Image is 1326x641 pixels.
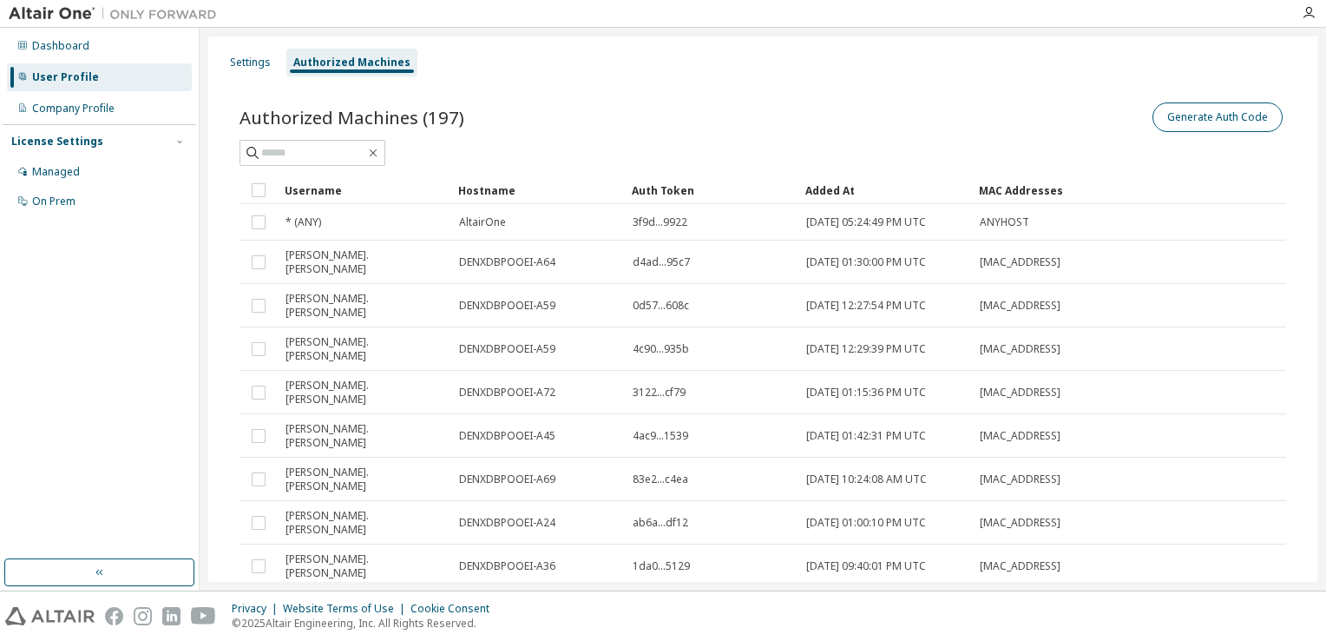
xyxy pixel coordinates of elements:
span: Authorized Machines (197) [240,105,464,129]
span: DENXDBPOOEI-A69 [459,472,555,486]
img: altair_logo.svg [5,607,95,625]
span: [PERSON_NAME].[PERSON_NAME] [286,379,443,406]
img: facebook.svg [105,607,123,625]
span: [PERSON_NAME].[PERSON_NAME] [286,292,443,320]
div: On Prem [32,195,75,208]
div: Managed [32,165,80,179]
span: [DATE] 01:15:36 PM UTC [806,386,926,400]
img: linkedin.svg [162,607,181,625]
span: [PERSON_NAME].[PERSON_NAME] [286,552,443,580]
span: 3122...cf79 [633,386,686,400]
span: [DATE] 05:24:49 PM UTC [806,215,926,229]
div: Cookie Consent [410,602,500,616]
span: 0d57...608c [633,299,689,313]
span: 4ac9...1539 [633,429,688,443]
span: [DATE] 01:42:31 PM UTC [806,429,926,443]
span: ANYHOST [980,215,1029,229]
span: [PERSON_NAME].[PERSON_NAME] [286,335,443,363]
div: Added At [805,176,965,204]
span: [MAC_ADDRESS] [980,299,1060,313]
div: Auth Token [632,176,791,204]
span: [MAC_ADDRESS] [980,516,1060,530]
div: User Profile [32,70,99,84]
div: Dashboard [32,39,89,53]
span: [PERSON_NAME].[PERSON_NAME] [286,466,443,493]
button: Generate Auth Code [1152,102,1283,132]
div: Settings [230,56,271,69]
div: Website Terms of Use [283,602,410,616]
span: [PERSON_NAME].[PERSON_NAME] [286,422,443,450]
span: [DATE] 09:40:01 PM UTC [806,559,926,573]
span: [PERSON_NAME].[PERSON_NAME] [286,248,443,276]
span: [PERSON_NAME].[PERSON_NAME] [286,509,443,537]
span: [MAC_ADDRESS] [980,255,1060,269]
span: [DATE] 01:30:00 PM UTC [806,255,926,269]
span: 3f9d...9922 [633,215,687,229]
span: DENXDBPOOEI-A64 [459,255,555,269]
span: DENXDBPOOEI-A59 [459,299,555,313]
span: 1da0...5129 [633,559,690,573]
div: License Settings [11,135,103,149]
span: [MAC_ADDRESS] [980,559,1060,573]
div: Username [285,176,444,204]
span: DENXDBPOOEI-A24 [459,516,555,530]
img: instagram.svg [134,607,152,625]
img: youtube.svg [191,607,216,625]
span: DENXDBPOOEI-A45 [459,429,555,443]
span: [MAC_ADDRESS] [980,472,1060,486]
span: 83e2...c4ea [633,472,688,486]
span: [MAC_ADDRESS] [980,342,1060,356]
span: d4ad...95c7 [633,255,690,269]
span: DENXDBPOOEI-A36 [459,559,555,573]
img: Altair One [9,5,226,23]
span: [DATE] 12:29:39 PM UTC [806,342,926,356]
p: © 2025 Altair Engineering, Inc. All Rights Reserved. [232,616,500,631]
div: Hostname [458,176,618,204]
span: * (ANY) [286,215,321,229]
span: [DATE] 10:24:08 AM UTC [806,472,927,486]
span: ab6a...df12 [633,516,688,530]
span: DENXDBPOOEI-A72 [459,386,555,400]
span: 4c90...935b [633,342,689,356]
span: [DATE] 01:00:10 PM UTC [806,516,926,530]
div: Privacy [232,602,283,616]
span: AltairOne [459,215,506,229]
div: MAC Addresses [979,176,1095,204]
div: Authorized Machines [293,56,410,69]
span: [MAC_ADDRESS] [980,429,1060,443]
span: DENXDBPOOEI-A59 [459,342,555,356]
span: [DATE] 12:27:54 PM UTC [806,299,926,313]
div: Company Profile [32,102,115,116]
span: [MAC_ADDRESS] [980,386,1060,400]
